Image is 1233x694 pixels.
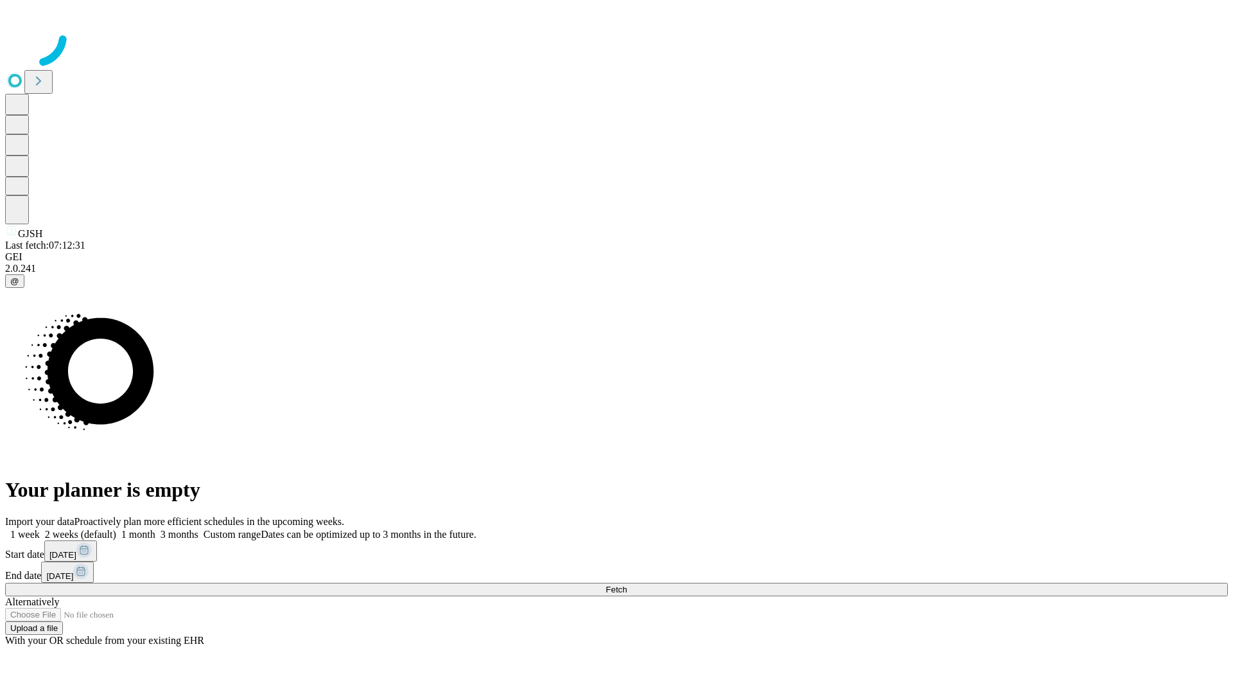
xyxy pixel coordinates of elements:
[121,529,155,540] span: 1 month
[261,529,476,540] span: Dates can be optimized up to 3 months in the future.
[5,540,1228,562] div: Start date
[204,529,261,540] span: Custom range
[5,596,59,607] span: Alternatively
[5,583,1228,596] button: Fetch
[74,516,344,527] span: Proactively plan more efficient schedules in the upcoming weeks.
[5,516,74,527] span: Import your data
[5,478,1228,502] h1: Your planner is empty
[44,540,97,562] button: [DATE]
[5,263,1228,274] div: 2.0.241
[46,571,73,581] span: [DATE]
[10,276,19,286] span: @
[606,585,627,594] span: Fetch
[5,635,204,646] span: With your OR schedule from your existing EHR
[10,529,40,540] span: 1 week
[5,240,85,251] span: Last fetch: 07:12:31
[5,251,1228,263] div: GEI
[49,550,76,560] span: [DATE]
[5,274,24,288] button: @
[5,562,1228,583] div: End date
[45,529,116,540] span: 2 weeks (default)
[18,228,42,239] span: GJSH
[161,529,198,540] span: 3 months
[41,562,94,583] button: [DATE]
[5,621,63,635] button: Upload a file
